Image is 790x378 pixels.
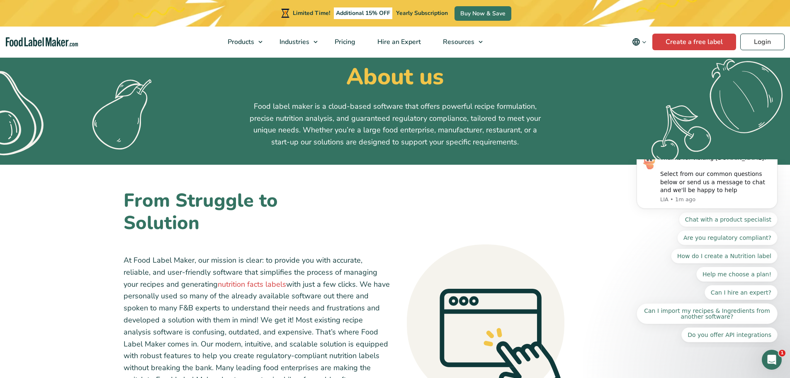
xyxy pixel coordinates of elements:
[324,27,365,57] a: Pricing
[12,144,153,165] button: Quick reply: Can I import my recipes & Ingredients from another software?
[332,37,356,46] span: Pricing
[432,27,487,57] a: Resources
[80,126,153,141] button: Quick reply: Can I hire an expert?
[293,9,330,17] span: Limited Time!
[455,6,511,21] a: Buy Now & Save
[124,190,336,234] h2: From Struggle to Solution
[53,71,153,86] button: Quick reply: Are you regulatory compliant?
[367,27,430,57] a: Hire an Expert
[740,34,785,50] a: Login
[269,27,322,57] a: Industries
[55,53,153,68] button: Quick reply: Chat with a product specialist
[440,37,475,46] span: Resources
[277,37,310,46] span: Industries
[779,350,785,356] span: 1
[652,34,736,50] a: Create a free label
[6,37,78,47] a: Food Label Maker homepage
[225,37,255,46] span: Products
[246,100,544,148] p: Food label maker is a cloud-based software that offers powerful recipe formulation, precise nutri...
[12,53,153,183] div: Quick reply options
[334,7,392,19] span: Additional 15% OFF
[124,63,667,90] h1: About us
[218,279,286,289] a: nutrition facts labels
[624,159,790,347] iframe: Intercom notifications message
[47,89,153,104] button: Quick reply: How do I create a Nutrition label
[396,9,448,17] span: Yearly Subscription
[72,107,153,122] button: Quick reply: Help me choose a plan!
[762,350,782,370] iframe: Intercom live chat
[36,37,147,44] p: Message from LIA, sent 1m ago
[57,168,153,183] button: Quick reply: Do you offer API integrations
[375,37,422,46] span: Hire an Expert
[217,27,267,57] a: Products
[626,34,652,50] button: Change language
